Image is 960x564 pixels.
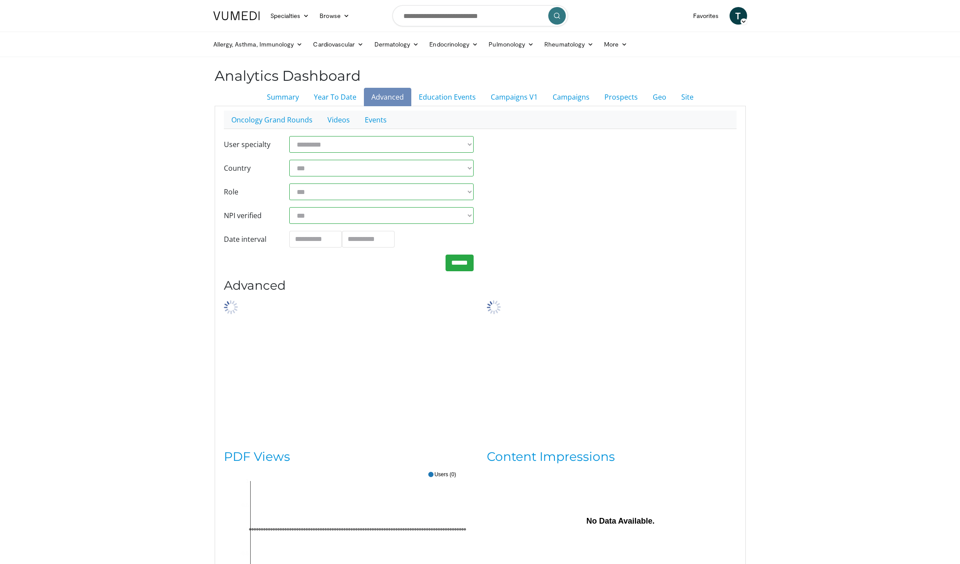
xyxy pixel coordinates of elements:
[217,207,283,224] label: NPI verified
[224,111,320,129] a: Oncology Grand Rounds
[483,36,539,53] a: Pulmonology
[224,300,238,314] img: ajax-loader.gif
[597,88,645,106] a: Prospects
[424,36,483,53] a: Endocrinology
[364,88,411,106] a: Advanced
[224,449,290,464] a: PDF Views
[265,7,315,25] a: Specialties
[208,36,308,53] a: Allergy, Asthma, Immunology
[314,7,355,25] a: Browse
[599,36,633,53] a: More
[369,36,424,53] a: Dermatology
[306,88,364,106] a: Year To Date
[539,36,599,53] a: Rheumatology
[688,7,724,25] a: Favorites
[411,88,483,106] a: Education Events
[308,36,369,53] a: Cardiovascular
[487,449,615,464] a: Content Impressions
[392,5,568,26] input: Search topics, interventions
[545,88,597,106] a: Campaigns
[320,111,357,129] a: Videos
[645,88,674,106] a: Geo
[357,111,394,129] a: Events
[217,160,283,176] label: Country
[483,88,545,106] a: Campaigns V1
[434,471,456,477] text: Users (0)
[217,136,283,153] label: User specialty
[586,517,654,525] text: No Data Available.
[217,183,283,200] label: Role
[674,88,701,106] a: Site
[730,7,747,25] a: T
[487,300,501,314] img: ajax-loader.gif
[215,68,746,84] h2: Analytics Dashboard
[213,11,260,20] img: VuMedi Logo
[259,88,306,106] a: Summary
[217,231,283,248] label: Date interval
[224,278,737,293] h3: Advanced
